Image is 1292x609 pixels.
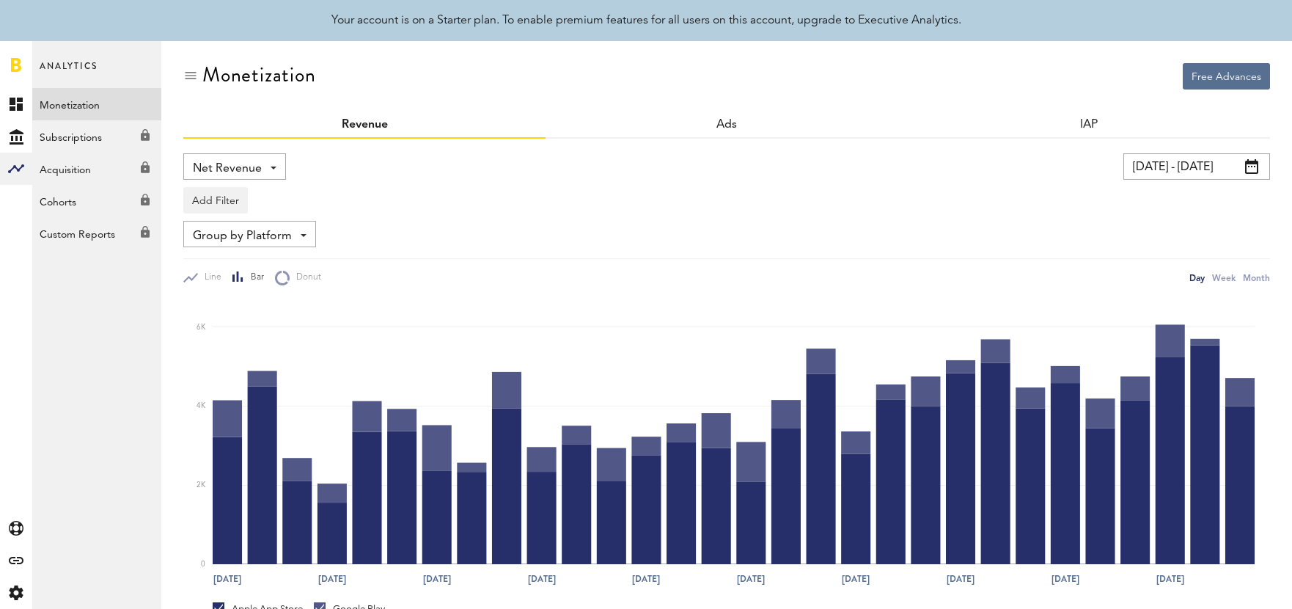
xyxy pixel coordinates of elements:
span: Group by Platform [193,224,292,249]
a: Revenue [342,119,388,131]
span: Line [198,271,221,284]
text: [DATE] [1051,573,1079,586]
text: [DATE] [1156,573,1184,586]
a: Acquisition [32,153,161,185]
text: [DATE] [947,573,974,586]
div: Your account is on a Starter plan. To enable premium features for all users on this account, upgr... [331,12,961,29]
text: [DATE] [213,573,241,586]
text: [DATE] [423,573,451,586]
text: [DATE] [318,573,346,586]
span: Bar [244,271,264,284]
span: Net Revenue [193,156,262,181]
text: [DATE] [528,573,556,586]
div: Week [1212,270,1236,285]
span: Donut [290,271,321,284]
a: Cohorts [32,185,161,217]
button: Add Filter [183,187,248,214]
text: [DATE] [842,573,870,586]
a: Custom Reports [32,217,161,249]
text: 0 [201,561,205,568]
text: 6K [197,324,206,331]
text: [DATE] [737,573,765,586]
iframe: Opens a widget where you can find more information [1179,565,1277,602]
button: Free Advances [1183,63,1270,90]
div: Month [1243,270,1270,285]
div: Day [1189,270,1205,285]
span: Analytics [40,57,98,88]
span: Ads [716,119,737,131]
text: [DATE] [632,573,660,586]
a: IAP [1080,119,1098,131]
a: Monetization [32,88,161,120]
text: 2K [197,481,206,489]
a: Subscriptions [32,120,161,153]
div: Monetization [202,63,316,87]
text: 4K [197,403,206,410]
